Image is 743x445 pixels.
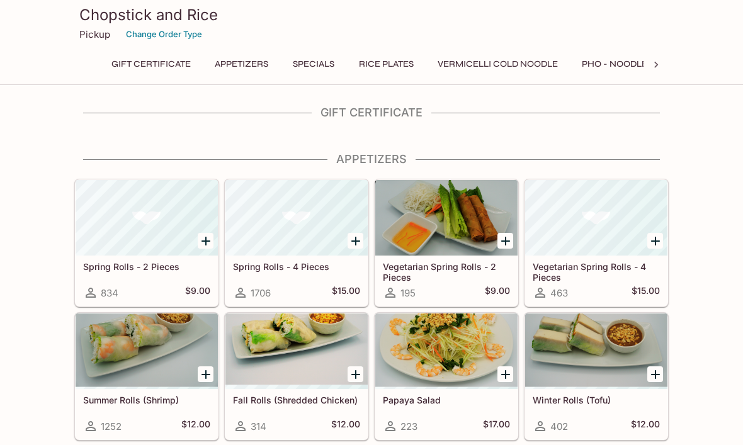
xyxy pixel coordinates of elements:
[225,179,368,307] a: Spring Rolls - 4 Pieces1706$15.00
[185,285,210,300] h5: $9.00
[483,419,510,434] h5: $17.00
[76,180,218,256] div: Spring Rolls - 2 Pieces
[75,179,218,307] a: Spring Rolls - 2 Pieces834$9.00
[198,366,213,382] button: Add Summer Rolls (Shrimp)
[525,313,667,389] div: Winter Rolls (Tofu)
[550,420,568,432] span: 402
[383,395,510,405] h5: Papaya Salad
[101,420,122,432] span: 1252
[74,152,669,166] h4: Appetizers
[83,395,210,405] h5: Summer Rolls (Shrimp)
[647,233,663,249] button: Add Vegetarian Spring Rolls - 4 Pieces
[348,233,363,249] button: Add Spring Rolls - 4 Pieces
[251,420,266,432] span: 314
[331,419,360,434] h5: $12.00
[632,285,660,300] h5: $15.00
[101,287,118,299] span: 834
[225,313,368,440] a: Fall Rolls (Shredded Chicken)314$12.00
[332,285,360,300] h5: $15.00
[83,261,210,272] h5: Spring Rolls - 2 Pieces
[208,55,275,73] button: Appetizers
[525,179,668,307] a: Vegetarian Spring Rolls - 4 Pieces463$15.00
[75,313,218,440] a: Summer Rolls (Shrimp)1252$12.00
[631,419,660,434] h5: $12.00
[375,180,518,256] div: Vegetarian Spring Rolls - 2 Pieces
[533,261,660,282] h5: Vegetarian Spring Rolls - 4 Pieces
[375,179,518,307] a: Vegetarian Spring Rolls - 2 Pieces195$9.00
[225,180,368,256] div: Spring Rolls - 4 Pieces
[647,366,663,382] button: Add Winter Rolls (Tofu)
[120,25,208,44] button: Change Order Type
[348,366,363,382] button: Add Fall Rolls (Shredded Chicken)
[285,55,342,73] button: Specials
[76,313,218,389] div: Summer Rolls (Shrimp)
[575,55,681,73] button: Pho - Noodle Soup
[105,55,198,73] button: Gift Certificate
[400,287,416,299] span: 195
[485,285,510,300] h5: $9.00
[225,313,368,389] div: Fall Rolls (Shredded Chicken)
[79,28,110,40] p: Pickup
[383,261,510,282] h5: Vegetarian Spring Rolls - 2 Pieces
[198,233,213,249] button: Add Spring Rolls - 2 Pieces
[431,55,565,73] button: Vermicelli Cold Noodle
[181,419,210,434] h5: $12.00
[550,287,568,299] span: 463
[400,420,417,432] span: 223
[497,366,513,382] button: Add Papaya Salad
[352,55,421,73] button: Rice Plates
[233,395,360,405] h5: Fall Rolls (Shredded Chicken)
[251,287,271,299] span: 1706
[375,313,518,389] div: Papaya Salad
[74,106,669,120] h4: Gift Certificate
[233,261,360,272] h5: Spring Rolls - 4 Pieces
[533,395,660,405] h5: Winter Rolls (Tofu)
[525,180,667,256] div: Vegetarian Spring Rolls - 4 Pieces
[497,233,513,249] button: Add Vegetarian Spring Rolls - 2 Pieces
[525,313,668,440] a: Winter Rolls (Tofu)402$12.00
[79,5,664,25] h3: Chopstick and Rice
[375,313,518,440] a: Papaya Salad223$17.00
